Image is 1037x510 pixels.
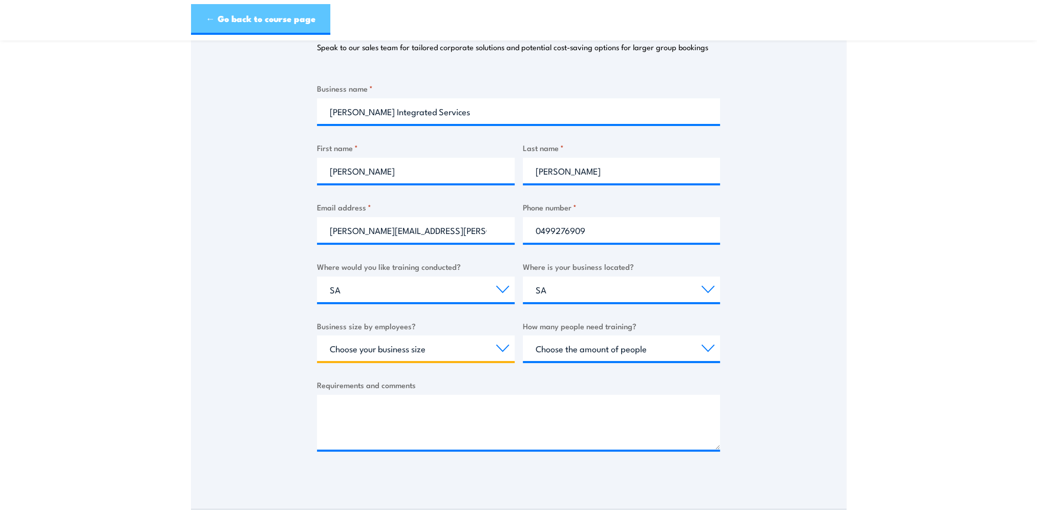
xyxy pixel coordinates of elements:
label: First name [317,142,515,154]
label: Phone number [523,201,721,213]
p: Speak to our sales team for tailored corporate solutions and potential cost-saving options for la... [317,42,708,52]
label: Business size by employees? [317,320,515,332]
label: Business name [317,82,720,94]
label: Where is your business located? [523,261,721,272]
label: Email address [317,201,515,213]
label: How many people need training? [523,320,721,332]
label: Last name [523,142,721,154]
a: ← Go back to course page [191,4,330,35]
label: Where would you like training conducted? [317,261,515,272]
label: Requirements and comments [317,379,720,391]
